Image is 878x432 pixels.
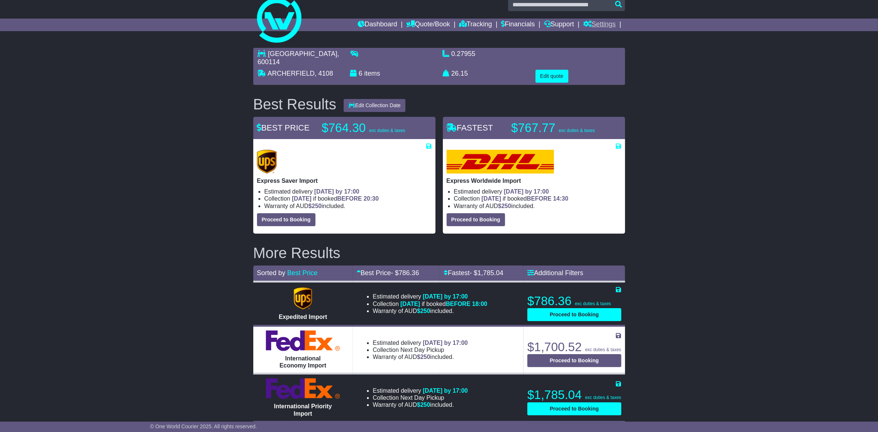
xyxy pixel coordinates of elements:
span: $ [498,203,511,209]
li: Warranty of AUD included. [373,307,487,314]
li: Warranty of AUD included. [264,202,432,210]
span: BEFORE [446,301,471,307]
span: 20:30 [364,195,379,202]
span: [DATE] by 17:00 [314,188,360,195]
li: Estimated delivery [454,188,621,195]
span: 250 [420,354,430,360]
span: if booked [481,195,568,202]
span: 250 [312,203,322,209]
li: Estimated delivery [373,339,468,346]
h2: More Results [253,245,625,261]
button: Proceed to Booking [527,308,621,321]
img: FedEx Express: International Economy Import [266,330,340,351]
span: [DATE] by 17:00 [423,340,468,346]
span: items [364,70,380,77]
a: Dashboard [358,19,397,31]
a: Settings [583,19,616,31]
span: 250 [420,402,430,408]
li: Warranty of AUD included. [373,401,468,408]
span: 14:30 [553,195,568,202]
a: Additional Filters [527,269,583,277]
span: Expedited Import [279,314,327,320]
li: Collection [373,394,468,401]
button: Proceed to Booking [257,213,316,226]
span: [DATE] by 17:00 [504,188,549,195]
span: [DATE] by 17:00 [423,388,468,394]
p: $1,700.52 [527,340,621,354]
a: Fastest- $1,785.04 [444,269,503,277]
span: 0.27955 [451,50,475,57]
span: 18:00 [472,301,487,307]
span: FASTEST [447,123,493,132]
li: Collection [373,346,468,353]
span: 1,785.04 [477,269,503,277]
span: [DATE] [292,195,311,202]
span: if booked [292,195,378,202]
button: Edit Collection Date [344,99,405,112]
div: Best Results [250,96,340,112]
span: $ [417,402,430,408]
button: Proceed to Booking [527,354,621,367]
span: - $ [470,269,503,277]
li: Collection [264,195,432,202]
span: Next Day Pickup [400,395,444,401]
span: , 600114 [258,50,339,66]
span: if booked [400,301,487,307]
p: $786.36 [527,294,621,309]
li: Estimated delivery [373,293,487,300]
span: © One World Courier 2025. All rights reserved. [150,423,257,429]
span: International Economy Import [280,355,326,369]
li: Estimated delivery [373,387,468,394]
span: 786.36 [399,269,419,277]
span: [DATE] [400,301,420,307]
a: Quote/Book [406,19,450,31]
span: [GEOGRAPHIC_DATA] [268,50,337,57]
span: Next Day Pickup [400,347,444,353]
a: Financials [501,19,535,31]
span: exc duties & taxes [575,301,611,306]
span: - $ [391,269,419,277]
span: $ [417,354,430,360]
span: ARCHERFIELD [268,70,315,77]
a: Support [544,19,574,31]
a: Best Price [287,269,318,277]
li: Collection [454,195,621,202]
button: Proceed to Booking [527,402,621,415]
span: exc duties & taxes [585,347,621,352]
span: International Priority Import [274,403,332,416]
span: BEFORE [337,195,362,202]
p: $1,785.04 [527,388,621,402]
span: 26.15 [451,70,468,77]
li: Estimated delivery [264,188,432,195]
a: Best Price- $786.36 [357,269,419,277]
img: UPS (new): Expedited Import [294,287,312,310]
span: exc duties & taxes [559,128,595,133]
span: BEST PRICE [257,123,310,132]
p: Express Saver Import [257,177,432,184]
img: DHL: Express Worldwide Import [447,150,554,174]
span: exc duties & taxes [585,395,621,400]
span: 6 [359,70,363,77]
span: exc duties & taxes [369,128,405,133]
li: Collection [373,300,487,307]
span: BEFORE [527,195,552,202]
span: 250 [501,203,511,209]
p: $764.30 [322,121,414,135]
span: [DATE] [481,195,501,202]
button: Proceed to Booking [447,213,505,226]
img: UPS (new): Express Saver Import [257,150,277,174]
button: Edit quote [535,70,568,83]
img: FedEx Express: International Priority Import [266,378,340,399]
a: Tracking [459,19,492,31]
li: Warranty of AUD included. [454,202,621,210]
span: $ [417,308,430,314]
span: [DATE] by 17:00 [423,293,468,300]
p: Express Worldwide Import [447,177,621,184]
span: Sorted by [257,269,286,277]
span: , 4108 [315,70,333,77]
span: 250 [420,308,430,314]
span: $ [308,203,322,209]
p: $767.77 [511,121,604,135]
li: Warranty of AUD included. [373,353,468,360]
